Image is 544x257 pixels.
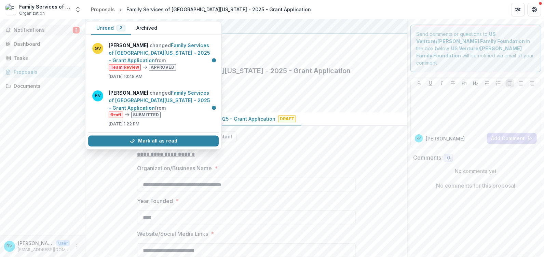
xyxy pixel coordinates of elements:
button: More [73,242,81,251]
div: Tasks [14,54,77,62]
span: Notifications [14,27,73,33]
a: Family Services of [GEOGRAPHIC_DATA][US_STATE] - 2025 - Grant Application [109,90,210,110]
span: Draft [278,116,296,122]
span: 2 [120,25,122,30]
div: Documents [14,82,77,90]
p: changed from [109,42,215,71]
p: Website/Social Media Links [137,230,208,238]
div: Rowan Voskuil [7,244,13,248]
span: 0 [447,155,450,161]
h2: Family Services of [GEOGRAPHIC_DATA][US_STATE] - 2025 - Grant Application [91,67,391,75]
nav: breadcrumb [88,4,314,14]
button: Partners [511,3,525,16]
button: Mark all as read [88,135,219,146]
span: 2 [73,27,80,33]
p: No comments yet [413,167,539,175]
div: Proposals [14,68,77,76]
div: Proposals [91,6,115,13]
button: Ordered List [494,79,503,87]
p: [EMAIL_ADDRESS][DOMAIN_NAME] [18,247,70,253]
button: Bullet List [483,79,491,87]
button: Open entity switcher [73,3,83,16]
a: Family Services of [GEOGRAPHIC_DATA][US_STATE] - 2025 - Grant Application [109,42,210,63]
button: Notifications2 [3,25,82,36]
button: Unread [91,22,131,35]
button: Italicize [438,79,446,87]
a: Tasks [3,52,82,64]
button: Add Comment [487,133,537,144]
button: Get Help [528,3,541,16]
p: Organization/Business Name [137,164,212,172]
div: Rowan Voskuil [417,137,421,140]
h2: Comments [413,154,441,161]
a: Proposals [3,66,82,78]
p: [PERSON_NAME] [18,240,53,247]
button: Heading 1 [460,79,468,87]
p: User [56,240,70,246]
strong: US Venture/[PERSON_NAME] Family Foundation [416,45,522,58]
button: Underline [426,79,435,87]
div: US Venture/[PERSON_NAME] Family Foundation [91,22,402,30]
button: Heading 2 [472,79,480,87]
div: Family Services of [GEOGRAPHIC_DATA][US_STATE] [19,3,70,10]
a: Proposals [88,4,118,14]
p: [PERSON_NAME] [426,135,465,142]
p: Year Founded [137,197,173,205]
a: Documents [3,80,82,92]
p: changed from [109,89,215,118]
button: Align Right [528,79,536,87]
button: Strike [449,79,457,87]
span: Organization [19,10,45,16]
button: Bold [415,79,423,87]
div: Family Services of [GEOGRAPHIC_DATA][US_STATE] - 2025 - Grant Application [126,6,311,13]
img: Family Services of Northeast Wisconsin [5,4,16,15]
div: Dashboard [14,40,77,48]
button: Archived [131,22,163,35]
a: Dashboard [3,38,82,50]
div: Send comments or questions to in the box below. will be notified via email of your comment. [410,25,541,72]
button: Align Left [506,79,514,87]
button: Align Center [517,79,525,87]
p: No comments for this proposal [436,181,516,190]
